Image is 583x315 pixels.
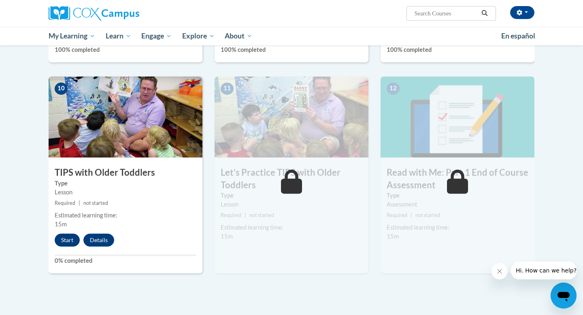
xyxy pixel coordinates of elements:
[100,27,136,45] a: Learn
[387,223,528,232] div: Estimated learning time:
[492,263,508,279] iframe: Close message
[106,31,131,41] span: Learn
[381,77,534,157] img: Course Image
[182,31,215,41] span: Explore
[510,6,534,19] button: Account Settings
[49,31,95,41] span: My Learning
[215,166,368,192] h3: Let’s Practice TIPS with Older Toddlers
[55,234,80,247] button: Start
[83,200,108,206] span: not started
[36,27,547,45] div: Main menu
[387,83,400,95] span: 12
[411,212,412,218] span: |
[387,191,528,200] label: Type
[55,45,196,54] label: 100% completed
[245,212,246,218] span: |
[221,200,362,209] div: Lesson
[49,77,202,157] img: Course Image
[141,31,172,41] span: Engage
[387,45,528,54] label: 100% completed
[177,27,220,45] a: Explore
[83,234,114,247] button: Details
[215,77,368,157] img: Course Image
[387,200,528,209] div: Assessment
[43,27,100,45] a: My Learning
[55,221,67,228] span: 15m
[49,6,139,21] img: Cox Campus
[225,31,252,41] span: About
[136,27,177,45] a: Engage
[501,32,535,40] span: En español
[220,27,258,45] a: About
[496,28,540,45] a: En español
[415,212,440,218] span: not started
[387,233,399,240] span: 15m
[49,166,202,179] h3: TIPS with Older Toddlers
[479,9,491,18] button: Search
[55,211,196,220] div: Estimated learning time:
[55,179,196,188] label: Type
[381,166,534,192] h3: Read with Me: Part 1 End of Course Assessment
[249,212,274,218] span: not started
[55,188,196,197] div: Lesson
[55,200,75,206] span: Required
[221,45,362,54] label: 100% completed
[551,283,577,309] iframe: Button to launch messaging window
[221,212,241,218] span: Required
[221,83,234,95] span: 11
[387,212,407,218] span: Required
[221,223,362,232] div: Estimated learning time:
[511,262,577,279] iframe: Message from company
[55,83,68,95] span: 10
[414,9,479,18] input: Search Courses
[221,191,362,200] label: Type
[79,200,80,206] span: |
[49,6,202,21] a: Cox Campus
[221,233,233,240] span: 15m
[55,256,196,265] label: 0% completed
